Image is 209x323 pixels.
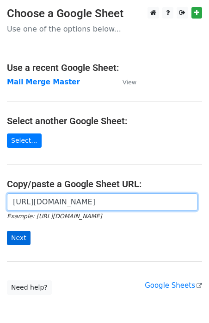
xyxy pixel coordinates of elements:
[7,115,202,127] h4: Select another Google Sheet:
[163,279,209,323] iframe: Chat Widget
[7,213,102,220] small: Example: [URL][DOMAIN_NAME]
[7,62,202,73] h4: Use a recent Google Sheet:
[7,178,202,190] h4: Copy/paste a Google Sheet URL:
[7,7,202,20] h3: Choose a Google Sheet
[123,79,136,86] small: View
[7,133,42,148] a: Select...
[145,281,202,290] a: Google Sheets
[7,231,31,245] input: Next
[7,280,52,295] a: Need help?
[7,78,80,86] a: Mail Merge Master
[7,24,202,34] p: Use one of the options below...
[7,193,197,211] input: Paste your Google Sheet URL here
[113,78,136,86] a: View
